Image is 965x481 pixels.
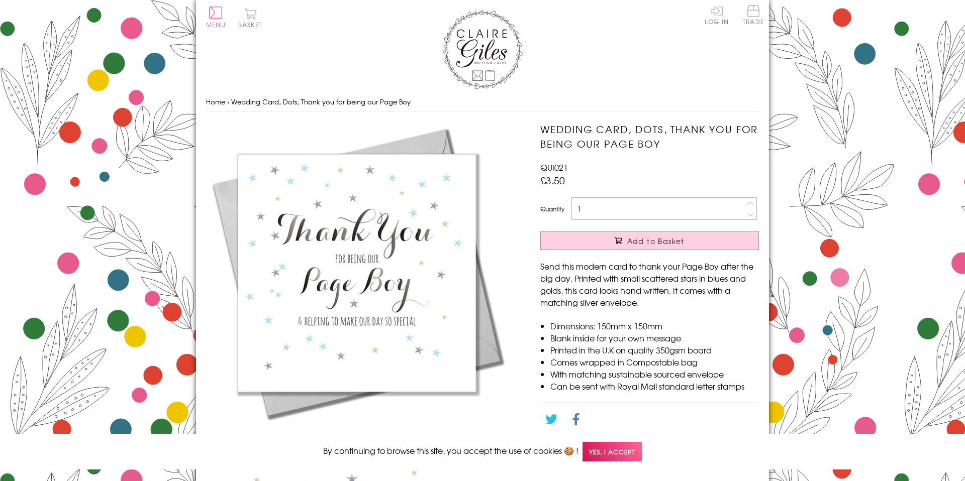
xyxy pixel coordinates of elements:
[540,173,565,187] span: £3.50
[550,356,759,368] li: Comes wrapped in Compostable bag
[627,236,685,246] span: Add to Basket
[540,161,568,173] span: QUI021
[540,231,759,250] button: Add to Basket
[206,20,226,29] span: Menu
[550,344,759,356] li: Printed in the U.K on quality 350gsm board
[236,8,264,28] button: Basket
[206,122,508,423] img: Wedding Card, Dots, Thank you for being our Page Boy
[743,5,764,27] a: Trade
[227,97,229,106] span: ›
[705,5,729,25] a: Log In
[540,260,759,308] p: Send this modern card to thank your Page Boy after the big day. Printed with small scattered star...
[540,204,564,213] label: Quantity
[540,122,759,151] h1: Wedding Card, Dots, Thank you for being our Page Boy
[206,7,226,28] button: Menu
[206,92,759,112] nav: breadcrumbs
[550,320,759,332] li: Dimensions: 150mm x 150mm
[583,442,642,461] span: Yes, I accept
[206,97,225,106] a: Home
[550,380,759,392] li: Can be sent with Royal Mail standard letter stamps
[442,10,523,89] img: Claire Giles Greetings Cards
[231,97,411,106] span: Wedding Card, Dots, Thank you for being our Page Boy
[743,5,764,25] span: Trade
[550,332,759,344] li: Blank inside for your own message
[550,368,759,380] li: With matching sustainable sourced envelope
